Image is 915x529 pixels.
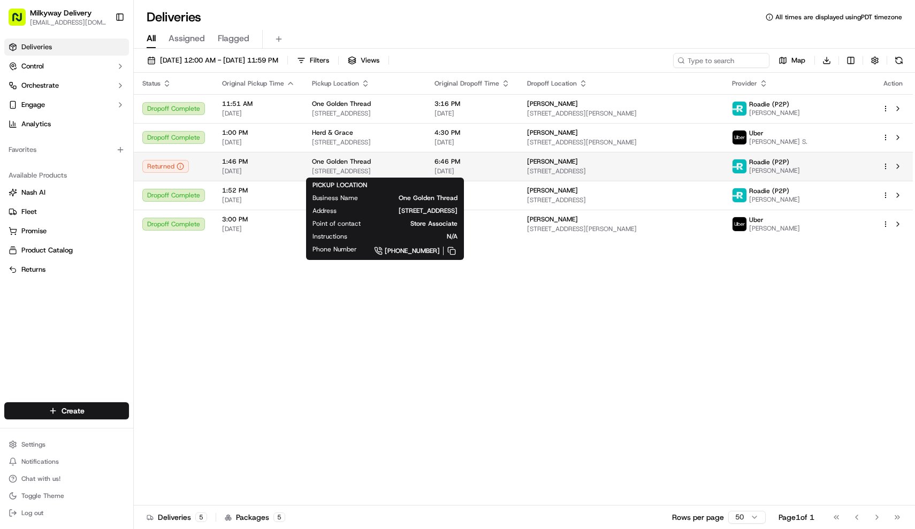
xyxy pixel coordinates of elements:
span: Provider [732,79,757,88]
span: Deliveries [21,42,52,52]
div: We're available if you need us! [48,113,147,121]
img: roadie-logo-v2.jpg [733,102,746,116]
button: Promise [4,223,129,240]
img: 1736555255976-a54dd68f-1ca7-489b-9aae-adbdc363a1c4 [21,195,30,204]
span: One Golden Thread [312,157,371,166]
span: [PERSON_NAME] [749,224,800,233]
button: [EMAIL_ADDRESS][DOMAIN_NAME] [30,18,106,27]
span: Original Pickup Time [222,79,284,88]
span: • [35,166,39,174]
span: 1:00 PM [222,128,295,137]
span: Control [21,62,44,71]
button: Fleet [4,203,129,220]
span: Toggle Theme [21,492,64,500]
button: Toggle Theme [4,488,129,503]
button: Notifications [4,454,129,469]
a: 💻API Documentation [86,235,176,254]
span: Knowledge Base [21,239,82,250]
a: Nash AI [9,188,125,197]
a: Powered byPylon [75,265,129,273]
div: Returned [142,160,189,173]
input: Type to search [673,53,769,68]
span: [STREET_ADDRESS] [527,167,715,175]
div: Favorites [4,141,129,158]
span: [STREET_ADDRESS][PERSON_NAME] [527,138,715,147]
span: Notifications [21,457,59,466]
span: Dropoff Location [527,79,577,88]
span: [DATE] [222,196,295,204]
span: Chat with us! [21,474,60,483]
span: [PERSON_NAME] [527,157,578,166]
span: Roadie (P2P) [749,158,789,166]
span: One Golden Thread [375,194,457,202]
span: Log out [21,509,43,517]
a: Returns [9,265,125,274]
a: Analytics [4,116,129,133]
span: [DATE] [41,166,63,174]
span: [DATE] [222,225,295,233]
span: One Golden Thread [312,99,371,108]
span: [DATE] [434,109,510,118]
span: Promise [21,226,47,236]
button: Orchestrate [4,77,129,94]
span: [DATE] [434,196,510,204]
span: 6:25 PM [434,215,510,224]
div: Action [882,79,904,88]
span: [DATE] [434,167,510,175]
img: roadie-logo-v2.jpg [733,159,746,173]
div: Available Products [4,167,129,184]
button: Filters [292,53,334,68]
a: Fleet [9,207,125,217]
div: Page 1 of 1 [779,512,814,523]
span: 3:00 PM [222,215,295,224]
span: Address [312,206,337,215]
span: Store Associate [378,219,457,228]
span: Pylon [106,265,129,273]
span: [PERSON_NAME] [749,109,800,117]
button: [DATE] 12:00 AM - [DATE] 11:59 PM [142,53,283,68]
span: 11:51 AM [222,99,295,108]
span: Create [62,405,85,416]
span: 3:16 PM [434,99,510,108]
button: Milkyway Delivery[EMAIL_ADDRESS][DOMAIN_NAME] [4,4,111,30]
span: Product Catalog [21,246,73,255]
span: [STREET_ADDRESS] [527,196,715,204]
a: Product Catalog [9,246,125,255]
span: [STREET_ADDRESS] [312,138,417,147]
button: Product Catalog [4,242,129,259]
div: Past conversations [11,139,72,148]
button: Chat with us! [4,471,129,486]
span: Nash AI [21,188,45,197]
div: 📗 [11,240,19,249]
span: • [116,195,120,203]
a: Deliveries [4,39,129,56]
span: [PERSON_NAME] [527,128,578,137]
img: 1736555255976-a54dd68f-1ca7-489b-9aae-adbdc363a1c4 [11,102,30,121]
span: N/A [364,232,457,241]
a: [PHONE_NUMBER] [374,245,457,257]
span: 6:46 PM [434,157,510,166]
div: 5 [273,512,285,522]
span: All times are displayed using PDT timezone [775,13,902,21]
div: Packages [225,512,285,523]
span: [PERSON_NAME] [749,195,800,204]
span: Returns [21,265,45,274]
span: Roadie (P2P) [749,100,789,109]
span: Assigned [169,32,205,45]
span: 6:52 PM [434,186,510,195]
span: [PHONE_NUMBER] [385,247,440,255]
button: Create [4,402,129,419]
span: Uber [749,129,764,137]
button: Milkyway Delivery [30,7,91,18]
button: Settings [4,437,129,452]
img: roadie-logo-v2.jpg [733,188,746,202]
span: All [147,32,156,45]
span: Analytics [21,119,51,129]
a: Promise [9,226,125,236]
span: Fleet [21,207,37,217]
img: Wisdom Oko [11,185,28,205]
button: Returns [4,261,129,278]
span: Status [142,79,161,88]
